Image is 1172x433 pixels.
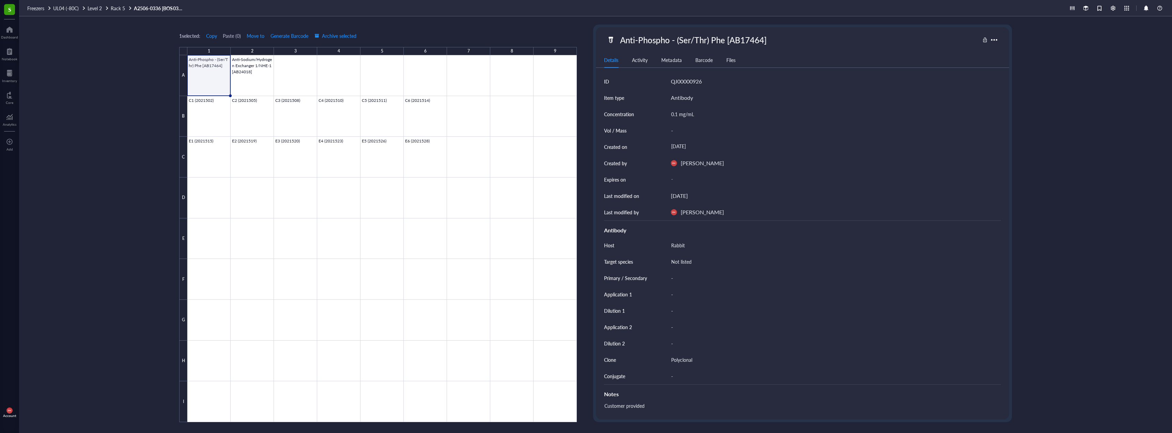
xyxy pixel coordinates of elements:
[111,5,125,12] span: Rack 5
[27,5,52,11] a: Freezers
[3,122,16,126] div: Analytics
[668,320,998,334] div: -
[604,56,618,64] div: Details
[179,55,187,96] div: A
[2,57,17,61] div: Notebook
[271,33,308,38] span: Generate Barcode
[668,141,998,153] div: [DATE]
[8,5,11,14] span: S
[604,143,627,151] div: Created on
[668,271,998,285] div: -
[604,307,625,314] div: Dilution 1
[467,47,470,56] div: 7
[246,30,265,41] button: Move to
[604,208,639,216] div: Last modified by
[681,159,724,168] div: [PERSON_NAME]
[2,68,17,83] a: Inventory
[604,110,634,118] div: Concentration
[604,274,647,282] div: Primary / Secondary
[668,336,998,351] div: -
[604,242,614,249] div: Host
[88,5,133,11] a: Level 2Rack 5
[179,381,187,422] div: I
[511,47,513,56] div: 8
[604,226,1001,234] div: Antibody
[661,56,681,64] div: Metadata
[179,177,187,218] div: D
[668,254,998,269] div: Not listed
[6,100,13,105] div: Core
[179,341,187,382] div: H
[2,79,17,83] div: Inventory
[179,137,187,177] div: C
[179,32,200,40] div: 1 selected:
[668,287,998,301] div: -
[270,30,309,41] button: Generate Barcode
[671,93,693,102] div: Antibody
[668,238,998,252] div: Rabbit
[134,5,185,11] a: A2506-0336 [BOS03871] (12x Cell Lysates, 2x Ab for WB)
[3,414,16,418] div: Account
[6,90,13,105] a: Core
[206,33,217,38] span: Copy
[1,24,18,39] a: Dashboard
[604,340,625,347] div: Dilution 2
[681,208,724,217] div: [PERSON_NAME]
[668,304,998,318] div: -
[314,30,357,41] button: Archive selected
[726,56,736,64] div: Files
[668,107,998,121] div: 0.1 mg/mL
[179,300,187,341] div: G
[604,258,633,265] div: Target species
[604,372,625,380] div: Conjugate
[671,191,688,200] div: [DATE]
[604,356,616,364] div: Clone
[604,291,632,298] div: Application 1
[2,46,17,61] a: Notebook
[671,77,702,86] div: QJ00000926
[604,127,627,134] div: Vol / Mass
[604,192,639,200] div: Last modified on
[617,33,769,47] div: Anti-Phospho - (Ser/Thr) Phe [AB17464]
[672,162,676,165] span: DW
[338,47,340,56] div: 4
[247,33,264,38] span: Move to
[601,401,998,417] div: Customer provided
[53,5,79,12] span: UL04 (-80C)
[695,56,713,64] div: Barcode
[381,47,383,56] div: 5
[179,218,187,259] div: E
[27,5,44,12] span: Freezers
[1,35,18,39] div: Dashboard
[668,369,998,383] div: -
[672,211,676,214] span: DW
[632,56,648,64] div: Activity
[208,47,210,56] div: 1
[314,33,356,38] span: Archive selected
[668,173,998,186] div: -
[6,147,13,151] div: Add
[206,30,217,41] button: Copy
[3,111,16,126] a: Analytics
[8,409,11,412] span: DW
[604,390,1001,398] div: Notes
[223,30,241,41] button: Paste (0)
[668,353,998,367] div: Polyclonal
[668,123,998,138] div: -
[604,159,627,167] div: Created by
[88,5,102,12] span: Level 2
[179,96,187,137] div: B
[179,259,187,300] div: F
[251,47,253,56] div: 2
[53,5,86,11] a: UL04 (-80C)
[604,78,609,85] div: ID
[604,94,624,102] div: Item type
[424,47,427,56] div: 6
[604,323,632,331] div: Application 2
[604,176,626,183] div: Expires on
[554,47,556,56] div: 9
[294,47,297,56] div: 3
